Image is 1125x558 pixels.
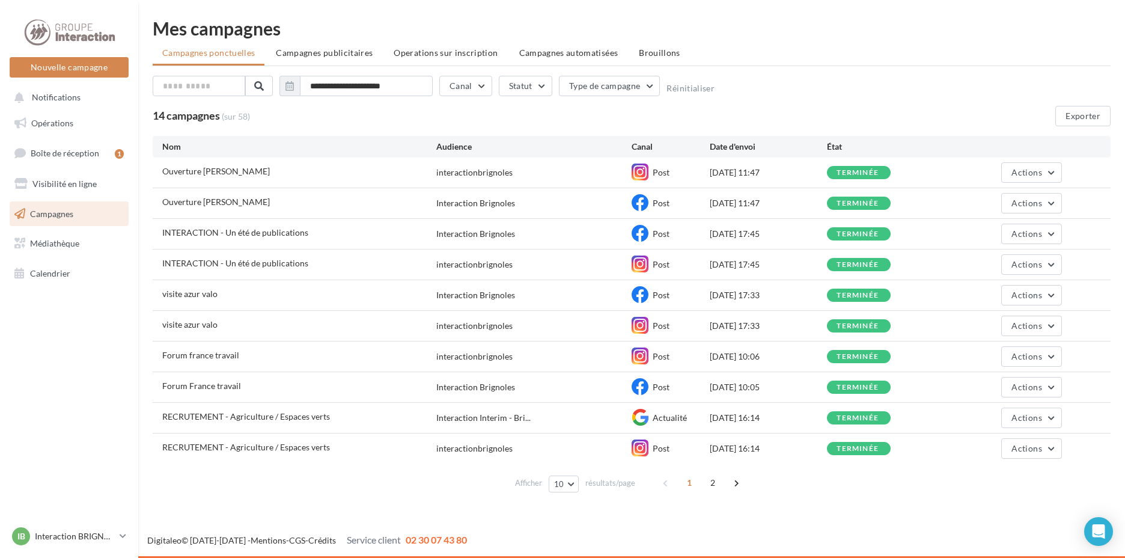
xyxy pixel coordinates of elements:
div: Audience [436,141,632,153]
button: Type de campagne [559,76,660,96]
span: Visibilité en ligne [32,179,97,189]
span: Campagnes publicitaires [276,48,373,58]
button: Nouvelle campagne [10,57,129,78]
span: 10 [554,479,564,489]
button: Actions [1001,254,1061,275]
a: Boîte de réception1 [7,140,131,166]
div: Interaction Brignoles [436,228,515,240]
div: Canal [632,141,710,153]
span: RECRUTEMENT - Agriculture / Espaces verts [162,442,330,452]
span: Campagnes automatisées [519,48,618,58]
div: terminée [837,384,879,391]
span: Actions [1011,320,1041,331]
span: Actions [1011,351,1041,361]
button: Actions [1001,408,1061,428]
div: interactionbrignoles [436,443,513,455]
button: Canal [439,76,492,96]
span: Notifications [32,93,81,103]
a: CGS [289,535,305,545]
button: Actions [1001,224,1061,244]
div: terminée [837,353,879,361]
button: Actions [1001,193,1061,213]
button: Statut [499,76,552,96]
div: [DATE] 16:14 [710,412,827,424]
span: Post [653,228,669,239]
div: interactionbrignoles [436,351,513,363]
div: Interaction Brignoles [436,197,515,209]
div: 1 [115,149,124,159]
span: © [DATE]-[DATE] - - - [147,535,467,545]
span: Actions [1011,412,1041,423]
span: Actions [1011,228,1041,239]
div: Interaction Brignoles [436,381,515,393]
div: État [827,141,944,153]
div: [DATE] 11:47 [710,167,827,179]
button: Actions [1001,438,1061,459]
span: INTERACTION - Un été de publications [162,227,308,238]
div: terminée [837,261,879,269]
span: visite azur valo [162,319,218,330]
span: Opérations [31,118,73,128]
div: [DATE] 16:14 [710,443,827,455]
span: Ouverture Armand Thiery [162,197,270,207]
div: Date d'envoi [710,141,827,153]
div: [DATE] 17:33 [710,289,827,301]
a: Opérations [7,111,131,136]
span: Afficher [515,477,542,489]
div: terminée [837,292,879,299]
span: Operations sur inscription [394,48,498,58]
span: 14 campagnes [153,109,220,122]
span: INTERACTION - Un été de publications [162,258,308,268]
span: Actions [1011,167,1041,177]
span: Actualité [653,412,687,423]
a: Visibilité en ligne [7,171,131,197]
span: (sur 58) [222,111,250,123]
span: Calendrier [30,268,70,278]
span: Interaction Interim - Bri... [436,412,531,424]
span: Post [653,443,669,453]
a: Crédits [308,535,336,545]
div: [DATE] 17:45 [710,259,827,271]
button: Exporter [1055,106,1111,126]
div: Open Intercom Messenger [1084,517,1113,546]
div: terminée [837,230,879,238]
button: Actions [1001,346,1061,367]
span: RECRUTEMENT - Agriculture / Espaces verts [162,411,330,422]
a: Digitaleo [147,535,181,545]
a: Mentions [251,535,286,545]
div: terminée [837,414,879,422]
div: terminée [837,322,879,330]
button: Actions [1001,162,1061,183]
span: Médiathèque [30,238,79,248]
a: Calendrier [7,261,131,286]
div: Interaction Brignoles [436,289,515,301]
span: Post [653,351,669,361]
span: 02 30 07 43 80 [406,534,467,545]
button: Actions [1001,316,1061,336]
span: Post [653,198,669,208]
span: Actions [1011,259,1041,269]
p: Interaction BRIGNOLES [35,530,115,542]
span: Post [653,320,669,331]
div: [DATE] 17:45 [710,228,827,240]
span: Post [653,382,669,392]
a: IB Interaction BRIGNOLES [10,525,129,548]
div: [DATE] 10:06 [710,351,827,363]
div: Nom [162,141,436,153]
span: Boîte de réception [31,148,99,158]
button: 10 [549,476,579,492]
button: Actions [1001,285,1061,305]
span: Campagnes [30,208,73,218]
span: IB [17,530,25,542]
button: Actions [1001,377,1061,397]
div: interactionbrignoles [436,167,513,179]
span: visite azur valo [162,289,218,299]
div: terminée [837,200,879,207]
span: Actions [1011,198,1041,208]
a: Médiathèque [7,231,131,256]
div: [DATE] 11:47 [710,197,827,209]
div: terminée [837,445,879,453]
div: interactionbrignoles [436,259,513,271]
a: Campagnes [7,201,131,227]
span: 2 [703,473,722,492]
